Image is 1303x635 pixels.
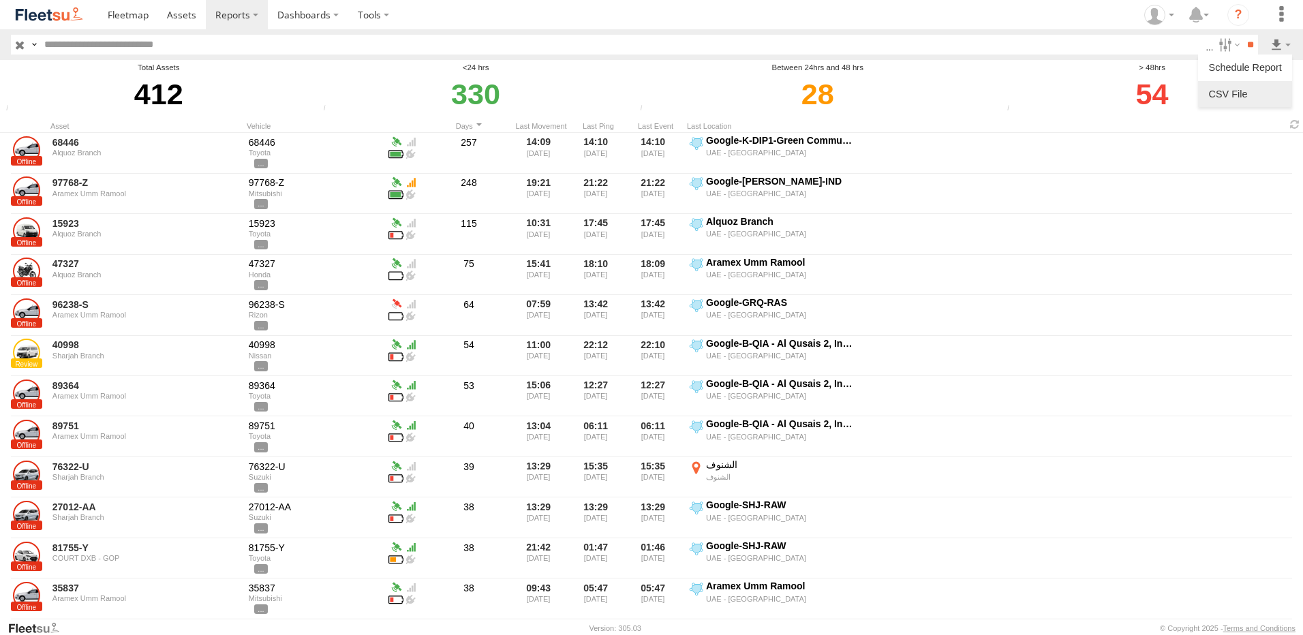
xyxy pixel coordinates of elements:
div: Battery Remaining: 2.72v [388,511,403,523]
label: Click to View Event Location [687,337,857,375]
label: Click to View Event Location [687,134,857,172]
a: View Asset Details [13,136,40,164]
label: Click to View Event Location [687,459,857,496]
div: Toyota [249,554,381,562]
div: 13:29 [DATE] [572,499,624,536]
div: Aramex Umm Ramool [52,189,239,198]
div: 89751 [249,420,381,432]
div: 13:29 [DATE] [515,499,567,536]
div: Toyota [249,230,381,238]
div: 14:10 [DATE] [572,134,624,172]
div: Click to filter last movement > 48hrs [1003,74,1301,114]
span: View Vehicle Details to show all tags [254,604,268,614]
a: View Asset Details [13,258,40,285]
div: Click to Sort [515,121,567,131]
div: UAE - [GEOGRAPHIC_DATA] [706,594,855,604]
div: > 48hrs [1003,62,1301,74]
div: GSM Signal = 5 [403,377,418,390]
label: Click to View Event Location [687,377,857,415]
div: Number of devices that their last movement was between last 24 and 48 hours [636,104,656,114]
label: Schedule Last Movement Report [1204,57,1287,78]
div: Click to filter last movement between last 24 and 48 hours [636,74,999,114]
a: Terms and Conditions [1223,624,1296,632]
div: 22:10 [DATE] [630,337,681,375]
div: Total number of Enabled Assets [2,104,22,114]
div: Version: 305.03 [589,624,641,632]
div: Suzuki [249,473,381,481]
div: 53 [428,377,510,415]
div: Google-GRQ-RAS [706,296,855,309]
div: Alquoz Branch [52,230,239,238]
div: 13:42 [DATE] [630,296,681,334]
a: View Asset Details [13,461,40,488]
div: GSM Signal = 5 [403,499,418,511]
div: Click to filter last movement within 24 hours [320,74,632,114]
span: View Vehicle Details to show all tags [254,442,268,452]
div: 18:10 [DATE] [572,256,624,294]
div: 05:47 [DATE] [630,580,681,617]
div: 39 [428,459,510,496]
div: 15:06 [DATE] [515,377,567,415]
label: Click to View Event Location [687,215,857,253]
div: الشنوف [706,459,855,471]
span: View Vehicle Details to show all tags [254,199,268,208]
div: 47327 [249,258,381,270]
div: 21:42 [DATE] [515,540,567,577]
div: 81755-Y [249,542,381,554]
span: View Vehicle Details to show all tags [254,361,268,371]
div: الشنوف [706,472,855,482]
div: 15:41 [DATE] [515,256,567,294]
a: 97768-Z [52,176,239,189]
div: 13:04 [DATE] [515,418,567,455]
div: Google-SHJ-RAW [706,540,855,552]
div: Alquoz Branch [52,270,239,279]
div: 115 [428,215,510,253]
div: Aramex Umm Ramool [706,256,855,268]
div: Sharjah Branch [52,473,239,481]
div: Battery Remaining: 4.13v [388,187,403,200]
div: Asset [50,121,241,131]
i: ? [1227,4,1249,26]
div: 01:47 [DATE] [572,540,624,577]
div: Battery Remaining: 3.67v [388,592,403,604]
a: 68446 [52,136,239,149]
div: 76322-U [249,461,381,473]
div: UAE - [GEOGRAPHIC_DATA] [706,513,855,523]
div: Toyota [249,149,381,157]
span: View Vehicle Details to show all tags [254,523,268,533]
a: 76322-U [52,461,239,473]
img: fleetsu-logo-horizontal.svg [14,5,85,24]
a: View Asset Details [13,339,40,366]
div: Battery Remaining: 3.73v [388,430,403,442]
div: Honda [249,270,381,279]
div: 89364 [249,380,381,392]
div: Battery Remaining: 4.11v [388,552,403,564]
div: 40998 [249,339,381,351]
div: 10:31 [DATE] [515,215,567,253]
div: GSM Signal = 5 [403,337,418,350]
span: View Vehicle Details to show all tags [254,240,268,249]
div: GSM Signal = 5 [403,540,418,552]
span: Refresh [1287,118,1303,131]
a: 89751 [52,420,239,432]
div: 22:12 [DATE] [572,337,624,375]
div: 06:11 [DATE] [630,418,681,455]
div: 01:46 [DATE] [630,540,681,577]
span: View Vehicle Details to show all tags [254,483,268,493]
div: 19:21 [DATE] [515,175,567,213]
div: Aramex Umm Ramool [52,392,239,400]
label: Export results as... [1269,35,1292,55]
div: 257 [428,134,510,172]
a: View Asset Details [13,176,40,204]
a: CSV Export [1204,84,1287,104]
div: 27012-AA [249,501,381,513]
div: 06:11 [DATE] [572,418,624,455]
div: 14:09 [DATE] [515,134,567,172]
div: Aramex Umm Ramool [52,594,239,602]
div: Mitsubishi [249,189,381,198]
div: Rizon [249,311,381,319]
div: 12:27 [DATE] [630,377,681,415]
label: Click to View Event Location [687,580,857,617]
a: 89364 [52,380,239,392]
div: 54 [428,337,510,375]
